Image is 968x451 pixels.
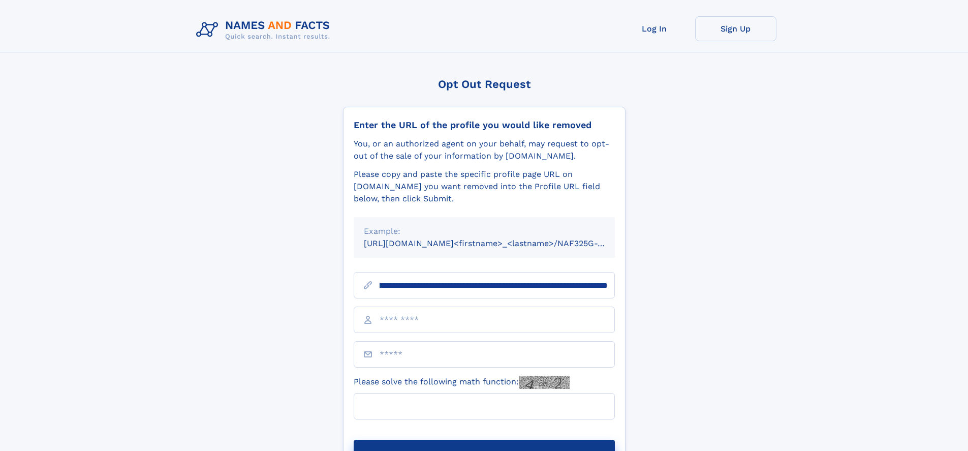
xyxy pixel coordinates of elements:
[343,78,626,91] div: Opt Out Request
[364,225,605,237] div: Example:
[614,16,695,41] a: Log In
[695,16,776,41] a: Sign Up
[364,238,634,248] small: [URL][DOMAIN_NAME]<firstname>_<lastname>/NAF325G-xxxxxxxx
[192,16,338,44] img: Logo Names and Facts
[354,376,570,389] label: Please solve the following math function:
[354,138,615,162] div: You, or an authorized agent on your behalf, may request to opt-out of the sale of your informatio...
[354,119,615,131] div: Enter the URL of the profile you would like removed
[354,168,615,205] div: Please copy and paste the specific profile page URL on [DOMAIN_NAME] you want removed into the Pr...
